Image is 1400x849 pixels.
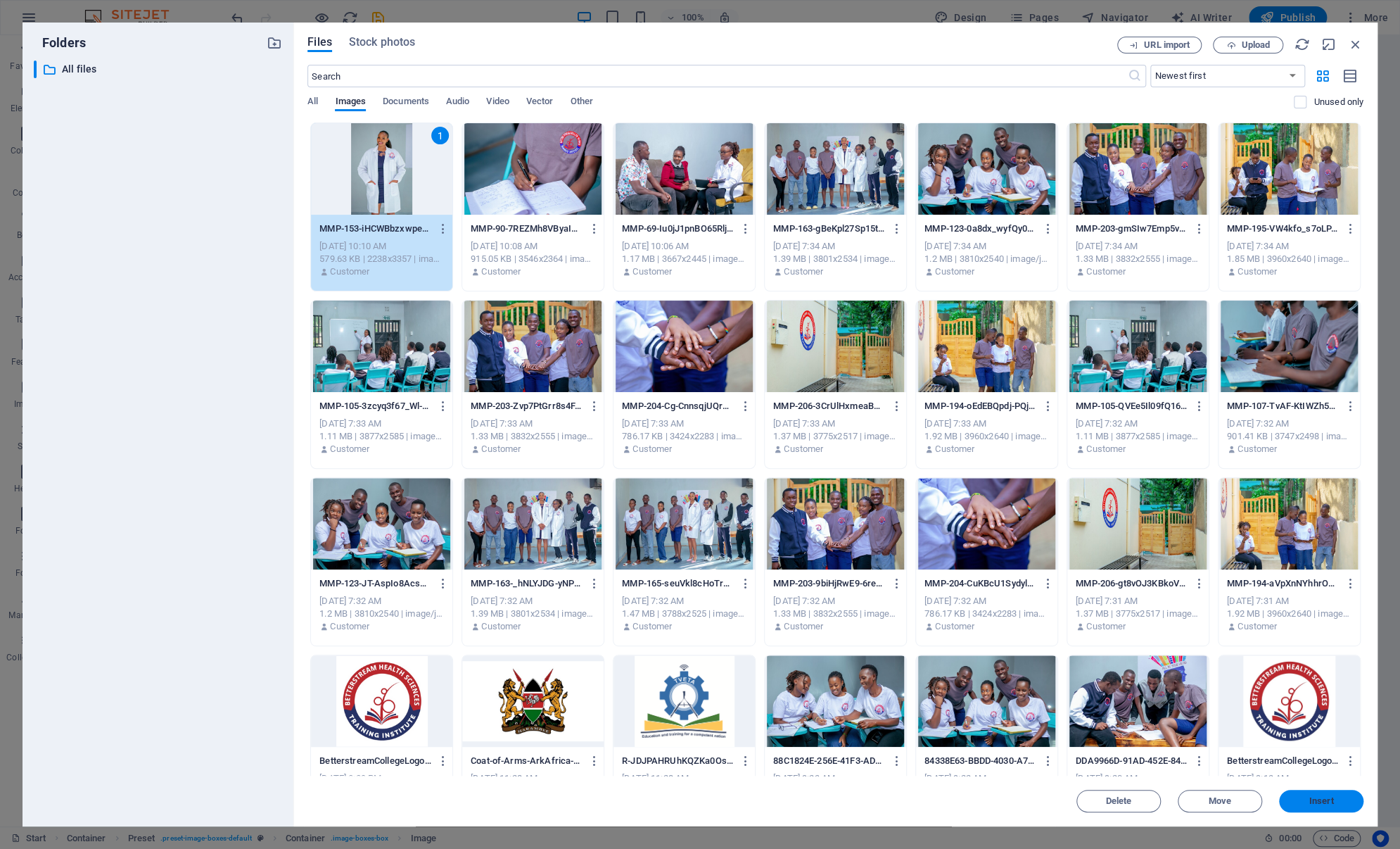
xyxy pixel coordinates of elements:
div: 1.33 MB | 3832x2555 | image/jpeg [1076,253,1200,265]
div: 1.92 MB | 3960x2640 | image/jpeg [924,430,1049,443]
span: Delete [1106,797,1132,805]
div: [DATE] 10:06 AM [622,240,746,253]
p: Customer [935,443,974,455]
div: 1.39 MB | 3801x2534 | image/jpeg [471,608,595,620]
div: [DATE] 7:32 AM [471,595,595,608]
span: Documents [383,93,429,113]
p: MMP-194-oEdEBQpdj-PQjn7ORMQ7bQ.jpg [924,400,1036,413]
div: 786.17 KB | 3424x2283 | image/jpeg [622,430,746,443]
p: Customer [784,265,823,278]
p: MMP-163-gBeKpl27Sp15tE-Qj7FtTw.jpg [773,222,884,235]
p: MMP-206-3CrUlHxmeaBdwHBOZQAMLQ.jpg [773,400,884,413]
div: [DATE] 3:29 PM [319,772,444,785]
div: [DATE] 7:33 AM [319,417,444,430]
div: [DATE] 9:22 AM [924,772,1049,785]
span: All [307,93,318,113]
div: 915.05 KB | 3546x2364 | image/jpeg [471,253,595,265]
div: [DATE] 11:28 AM [471,772,595,785]
p: Customer [330,265,369,278]
div: [DATE] 9:13 AM [1227,772,1351,785]
p: Customer [1237,443,1277,455]
button: Move [1178,790,1262,812]
span: Other [570,93,592,113]
button: Insert [1279,790,1363,812]
div: [DATE] 7:34 AM [1076,240,1200,253]
p: Customer [330,443,369,455]
p: Customer [1237,265,1277,278]
p: Customer [632,620,672,633]
div: 1.85 MB | 3960x2640 | image/jpeg [1227,253,1351,265]
p: MMP-90-7REZMh8VByaIMrCg7ZjMeg.jpg [471,222,582,235]
p: MMP-203-gmSIw7Emp5vdSQj4SC5ilw.jpg [1076,222,1187,235]
input: Search [307,65,1127,87]
p: Customer [935,620,974,633]
div: 1.11 MB | 3877x2585 | image/jpeg [319,430,444,443]
div: 1.39 MB | 3801x2534 | image/jpeg [773,253,898,265]
div: [DATE] 7:32 AM [1076,417,1200,430]
p: Customer [1086,620,1126,633]
button: Upload [1213,37,1283,54]
p: MMP-123-0a8dx_wyfQy0GW3_tXhpHw.jpg [924,222,1036,235]
div: 1.2 MB | 3810x2540 | image/jpeg [924,253,1049,265]
p: MMP-204-Cg-CnnsqjUQrKB2LI46PLg.jpg [622,400,733,413]
i: Create new folder [267,35,282,51]
p: Customer [632,265,672,278]
p: Customer [330,620,369,633]
p: Customer [632,443,672,455]
span: Insert [1309,797,1334,805]
div: 1.33 MB | 3832x2555 | image/jpeg [773,608,898,620]
p: Displays only files that are not in use on the website. Files added during this session can still... [1313,96,1363,108]
div: [DATE] 7:32 AM [319,595,444,608]
div: [DATE] 7:34 AM [773,240,898,253]
p: DDA9966D-91AD-452E-84A8-8BDE417BDF22-3TFWWO3qnU_3q6fikihihQ.jpeg [1076,755,1187,767]
p: Customer [784,443,823,455]
div: [DATE] 9:20 AM [1076,772,1200,785]
span: Stock photos [349,34,415,51]
p: 88C1824E-256E-41F3-AD2B-770713BB4C3B-P0thF-C205SQVcajw-ltdQ.jpeg [773,755,884,767]
p: Customer [935,265,974,278]
div: [DATE] 7:32 AM [622,595,746,608]
span: Video [486,93,509,113]
div: [DATE] 7:33 AM [471,417,595,430]
div: [DATE] 10:08 AM [471,240,595,253]
div: 1.37 MB | 3775x2517 | image/jpeg [1076,608,1200,620]
p: Customer [481,620,521,633]
p: Folders [34,34,86,52]
p: Customer [784,620,823,633]
p: MMP-105-QVEe5Il09fQ16qBuDv38iA.jpg [1076,400,1187,413]
span: Files [307,34,332,51]
p: Coat-of-Arms-ArkAfrica-RzlNlzhyC5Pb7qDxL4kk8w.jpg [471,755,582,767]
div: [DATE] 7:32 AM [1227,417,1351,430]
p: MMP-195-VW4kfo_s7oLPAO8EhvLYmw.jpg [1227,222,1338,235]
p: MMP-123-JT-AspIo8AcsRB0YEKmkMA.jpg [319,577,431,590]
div: 1.11 MB | 3877x2585 | image/jpeg [1076,430,1200,443]
div: ​ [34,61,37,78]
div: [DATE] 7:33 AM [773,417,898,430]
button: URL import [1117,37,1202,54]
div: [DATE] 9:23 AM [773,772,898,785]
span: Move [1209,797,1231,805]
i: Reload [1294,37,1310,52]
div: 1.2 MB | 3810x2540 | image/jpeg [319,608,444,620]
div: [DATE] 7:32 AM [924,595,1049,608]
i: Close [1348,37,1363,52]
div: 1.47 MB | 3788x2525 | image/jpeg [622,608,746,620]
div: [DATE] 7:32 AM [773,595,898,608]
div: [DATE] 7:34 AM [924,240,1049,253]
p: MMP-105-3zcyq3f67_Wl-mOKYV79sA.jpg [319,400,431,413]
p: 84338E63-BBDD-4030-A744-4DD703704237_1_201_a-HFS9UGfmPkw9IFBX1O70ow.jpeg [924,755,1036,767]
p: MMP-194-aVpXnNYhhrONhhrEYajX6w.jpg [1227,577,1338,590]
i: Minimize [1321,37,1337,52]
p: MMP-203-9biHjRwE9-6re0UcNegaHQ.jpg [773,577,884,590]
p: MMP-163-_hNLYJDG-yNPDTKNvIBFkg.jpg [471,577,582,590]
div: [DATE] 10:10 AM [319,240,444,253]
div: [DATE] 7:33 AM [622,417,746,430]
p: MMP-69-Iu0jJ1pnBO65RljWSyTMsg.jpg [622,222,733,235]
span: Upload [1241,41,1270,49]
div: [DATE] 11:28 AM [622,772,746,785]
div: 1.33 MB | 3832x2555 | image/jpeg [471,430,595,443]
span: Vector [526,93,554,113]
div: [DATE] 7:31 AM [1227,595,1351,608]
p: Customer [481,265,521,278]
p: MMP-204-CuKBcU1SydylRc1Fzk8-Ew.jpg [924,577,1036,590]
